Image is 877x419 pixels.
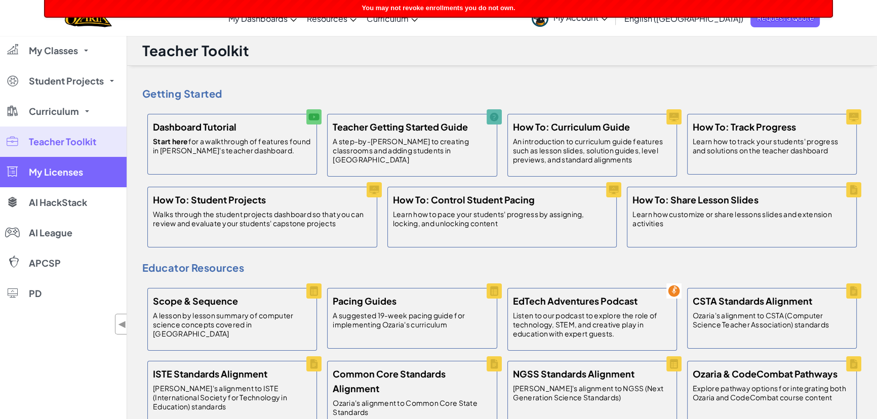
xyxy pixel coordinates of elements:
[153,366,267,381] h5: ISTE Standards Alignment
[153,311,311,338] p: A lesson by lesson summary of computer science concepts covered in [GEOGRAPHIC_DATA]
[228,13,288,24] span: My Dashboards
[619,5,748,32] a: English ([GEOGRAPHIC_DATA])
[322,283,502,354] a: Pacing Guides A suggested 19-week pacing guide for implementing Ozaria's curriculum
[750,9,820,27] a: Request a Quote
[367,13,409,24] span: Curriculum
[632,209,851,228] p: Learn how customize or share lessons slides and extension activities
[333,366,491,396] h5: Common Core Standards Alignment
[307,13,347,24] span: Resources
[29,76,104,86] span: Student Projects
[693,311,851,329] p: Ozaria's alignment to CSTA (Computer Science Teacher Association) standards
[693,119,796,134] h5: How To: Track Progress
[693,137,851,155] p: Learn how to track your students' progress and solutions on the teacher dashboard
[153,192,266,207] h5: How To: Student Projects
[393,192,535,207] h5: How To: Control Student Pacing
[682,283,862,354] a: CSTA Standards Alignment Ozaria's alignment to CSTA (Computer Science Teacher Association) standards
[153,119,236,134] h5: Dashboard Tutorial
[153,137,311,155] p: for a walkthrough of features found in [PERSON_NAME]'s teacher dashboard.
[153,209,372,228] p: Walks through the student projects dashboard so that you can review and evaluate your students' c...
[29,107,79,116] span: Curriculum
[502,109,682,182] a: How To: Curriculum Guide An introduction to curriculum guide features such as lesson slides, solu...
[513,137,671,164] p: An introduction to curriculum guide features such as lesson slides, solution guides, level previe...
[153,384,311,411] p: [PERSON_NAME]'s alignment to ISTE (International Society for Technology in Education) standards
[142,109,322,180] a: Dashboard Tutorial Start herefor a walkthrough of features found in [PERSON_NAME]'s teacher dashb...
[29,198,87,207] span: AI HackStack
[513,311,671,338] p: Listen to our podcast to explore the role of technology, STEM, and creative play in education wit...
[29,137,96,146] span: Teacher Toolkit
[513,119,630,134] h5: How To: Curriculum Guide
[142,283,322,356] a: Scope & Sequence A lesson by lesson summary of computer science concepts covered in [GEOGRAPHIC_D...
[333,294,396,308] h5: Pacing Guides
[142,41,249,60] h1: Teacher Toolkit
[553,12,608,23] span: My Account
[322,109,502,182] a: Teacher Getting Started Guide A step-by-[PERSON_NAME] to creating classrooms and adding students ...
[502,283,682,356] a: EdTech Adventures Podcast Listen to our podcast to explore the role of technology, STEM, and crea...
[532,10,548,27] img: avatar
[142,182,382,253] a: How To: Student Projects Walks through the student projects dashboard so that you can review and ...
[142,260,862,275] h4: Educator Resources
[302,5,362,32] a: Resources
[29,228,72,237] span: AI League
[624,13,743,24] span: English ([GEOGRAPHIC_DATA])
[153,294,238,308] h5: Scope & Sequence
[65,8,112,28] img: Home
[362,5,423,32] a: Curriculum
[382,182,622,253] a: How To: Control Student Pacing Learn how to pace your students' progress by assigning, locking, a...
[333,137,491,164] p: A step-by-[PERSON_NAME] to creating classrooms and adding students in [GEOGRAPHIC_DATA]
[29,167,83,177] span: My Licenses
[693,294,812,308] h5: CSTA Standards Alignment
[362,4,515,12] span: You may not revoke enrollments you do not own.
[29,46,78,55] span: My Classes
[513,294,637,308] h5: EdTech Adventures Podcast
[153,137,188,146] strong: Start here
[142,86,862,101] h4: Getting Started
[333,398,491,416] p: Ozaria's alignment to Common Core State Standards
[527,2,613,34] a: My Account
[393,209,612,228] p: Learn how to pace your students' progress by assigning, locking, and unlocking content
[622,182,862,253] a: How To: Share Lesson Slides Learn how customize or share lessons slides and extension activities
[693,366,838,381] h5: Ozaria & CodeCombat Pathways
[632,192,758,207] h5: How To: Share Lesson Slides
[333,311,491,329] p: A suggested 19-week pacing guide for implementing Ozaria's curriculum
[223,5,302,32] a: My Dashboards
[513,366,634,381] h5: NGSS Standards Alignment
[333,119,468,134] h5: Teacher Getting Started Guide
[118,317,127,331] span: ◀
[513,384,671,402] p: [PERSON_NAME]'s alignment to NGSS (Next Generation Science Standards)
[682,109,862,180] a: How To: Track Progress Learn how to track your students' progress and solutions on the teacher da...
[693,384,851,402] p: Explore pathway options for integrating both Ozaria and CodeCombat course content
[65,8,112,28] a: Ozaria by CodeCombat logo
